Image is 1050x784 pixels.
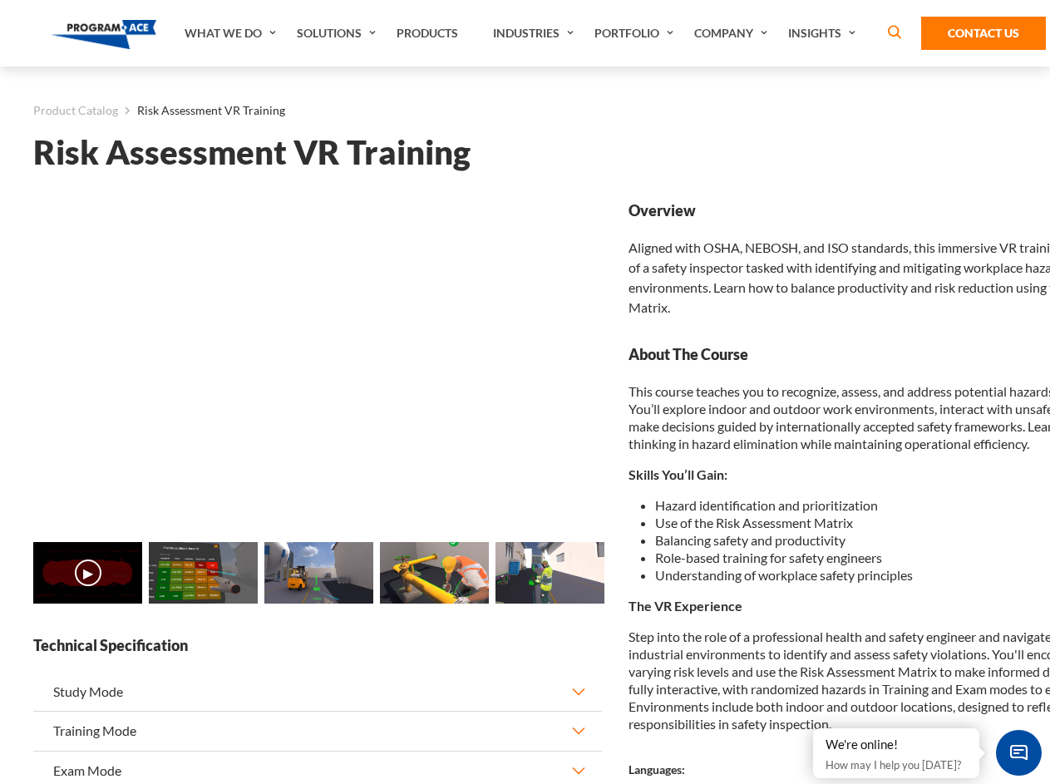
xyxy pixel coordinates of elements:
[264,542,373,604] img: Risk Assessment VR Training - Preview 2
[33,635,602,656] strong: Technical Specification
[629,762,685,777] strong: Languages:
[33,200,602,520] iframe: Risk Assessment VR Training - Video 0
[826,755,967,775] p: How may I help you [DATE]?
[33,100,118,121] a: Product Catalog
[33,542,142,604] img: Risk Assessment VR Training - Video 0
[826,737,967,753] div: We're online!
[495,542,604,604] img: Risk Assessment VR Training - Preview 4
[118,100,285,121] li: Risk Assessment VR Training
[33,712,602,750] button: Training Mode
[380,542,489,604] img: Risk Assessment VR Training - Preview 3
[921,17,1046,50] a: Contact Us
[996,730,1042,776] span: Chat Widget
[33,673,602,711] button: Study Mode
[75,560,101,586] button: ▶
[149,542,258,604] img: Risk Assessment VR Training - Preview 1
[52,20,157,49] img: Program-Ace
